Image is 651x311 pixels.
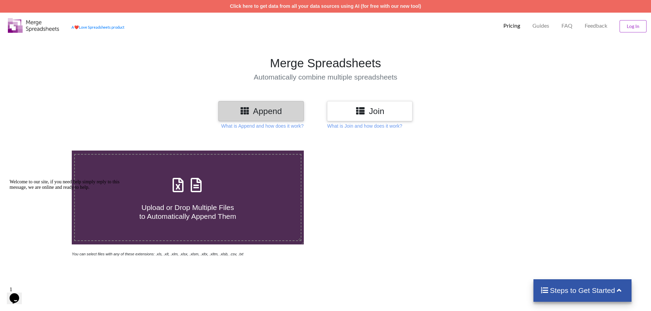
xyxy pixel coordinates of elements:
[221,123,303,129] p: What is Append and how does it work?
[71,25,124,29] a: AheartLove Spreadsheets product
[3,3,126,14] div: Welcome to our site, if you need help simply reply to this message, we are online and ready to help.
[72,252,243,256] i: You can select files with any of these extensions: .xls, .xlt, .xlm, .xlsx, .xlsm, .xltx, .xltm, ...
[327,123,402,129] p: What is Join and how does it work?
[223,106,299,116] h3: Append
[8,18,59,33] img: Logo.png
[620,20,647,32] button: Log In
[503,22,520,29] p: Pricing
[332,106,407,116] h3: Join
[532,22,549,29] p: Guides
[540,286,625,295] h4: Steps to Get Started
[3,3,113,13] span: Welcome to our site, if you need help simply reply to this message, we are online and ready to help.
[7,176,130,280] iframe: chat widget
[74,25,79,29] span: heart
[139,203,236,220] span: Upload or Drop Multiple Files to Automatically Append Them
[561,22,572,29] p: FAQ
[585,23,607,28] span: Feedback
[7,284,29,304] iframe: chat widget
[230,3,421,9] a: Click here to get data from all your data sources using AI (for free with our new tool)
